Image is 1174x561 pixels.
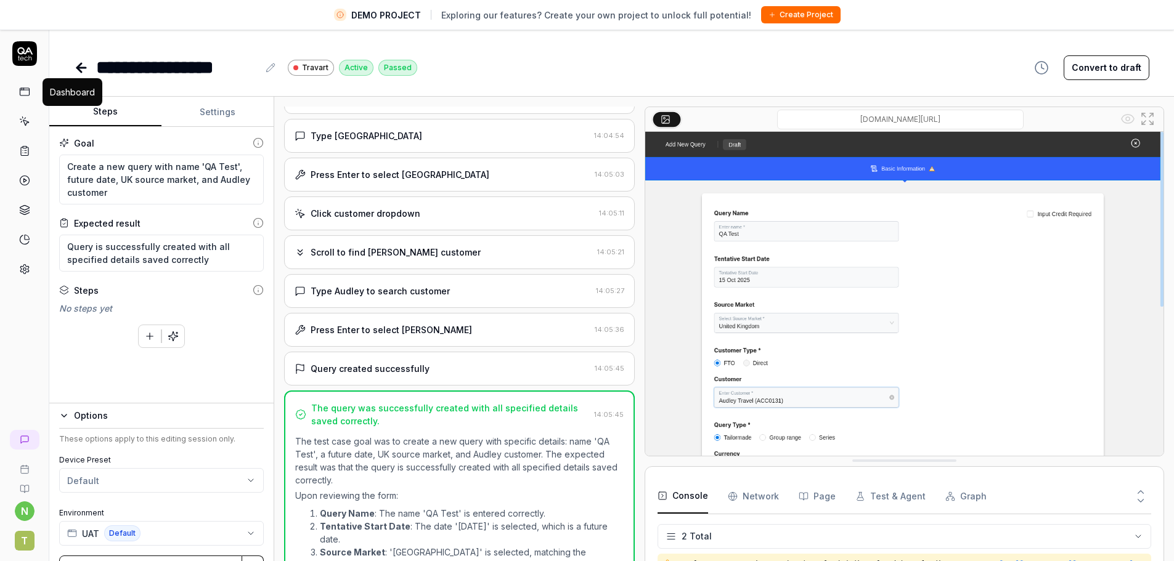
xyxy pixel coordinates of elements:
[320,547,385,557] strong: Source Market
[311,207,420,220] div: Click customer dropdown
[104,525,141,541] span: Default
[728,479,779,514] button: Network
[74,137,94,150] div: Goal
[295,489,624,502] p: Upon reviewing the form:
[59,507,264,519] label: Environment
[799,479,836,514] button: Page
[74,408,264,423] div: Options
[594,131,624,140] time: 14:04:54
[597,248,624,256] time: 14:05:21
[311,285,450,297] div: Type Audley to search customer
[311,323,472,336] div: Press Enter to select [PERSON_NAME]
[295,435,624,486] p: The test case goal was to create a new query with specific details: name 'QA Test', a future date...
[595,364,624,373] time: 14:05:45
[10,430,39,450] a: New conversation
[59,408,264,423] button: Options
[320,521,410,531] strong: Tentative Start Date
[594,410,624,419] time: 14:05:45
[320,507,624,520] li: : The name 'QA Test' is entered correctly.
[945,479,987,514] button: Graph
[599,209,624,217] time: 14:05:11
[288,59,334,76] a: Travart
[5,521,44,553] button: T
[320,520,624,546] li: : The date '[DATE]' is selected, which is a future date.
[161,97,274,127] button: Settings
[441,9,751,22] span: Exploring our features? Create your own project to unlock full potential!
[855,479,926,514] button: Test & Agent
[311,168,489,181] div: Press Enter to select [GEOGRAPHIC_DATA]
[339,60,373,76] div: Active
[595,170,624,179] time: 14:05:03
[82,527,99,540] span: UAT
[15,501,35,521] button: n
[50,86,95,99] div: Dashboard
[378,60,417,76] div: Passed
[761,6,841,23] button: Create Project
[596,286,624,295] time: 14:05:27
[74,217,141,230] div: Expected result
[59,302,264,315] div: No steps yet
[59,434,264,445] div: These options apply to this editing session only.
[67,474,99,487] div: Default
[311,129,422,142] div: Type [GEOGRAPHIC_DATA]
[645,132,1164,456] img: Screenshot
[1138,109,1157,129] button: Open in full screen
[1027,55,1056,80] button: View version history
[311,362,430,375] div: Query created successfully
[59,454,264,466] label: Device Preset
[49,97,161,127] button: Steps
[15,531,35,551] span: T
[1064,55,1149,80] button: Convert to draft
[311,246,481,259] div: Scroll to find [PERSON_NAME] customer
[5,454,44,474] a: Book a call with us
[5,474,44,494] a: Documentation
[351,9,421,22] span: DEMO PROJECT
[302,62,328,73] span: Travart
[595,325,624,334] time: 14:05:36
[320,508,375,519] strong: Query Name
[74,284,99,297] div: Steps
[59,468,264,493] button: Default
[1118,109,1138,129] button: Show all interative elements
[658,479,708,514] button: Console
[59,521,264,546] button: UATDefault
[311,402,589,427] div: The query was successfully created with all specified details saved correctly.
